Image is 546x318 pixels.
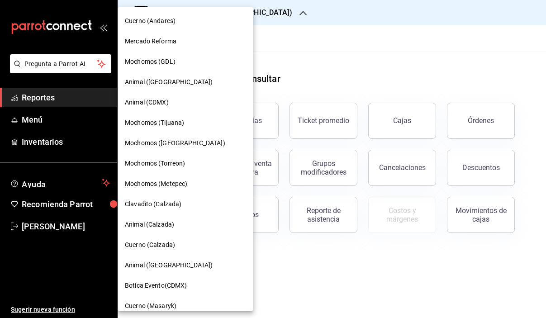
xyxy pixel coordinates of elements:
span: Clavadito (Calzada) [125,199,182,209]
div: Animal ([GEOGRAPHIC_DATA]) [118,255,253,275]
span: Mochomos (Torreon) [125,159,185,168]
span: Mochomos ([GEOGRAPHIC_DATA]) [125,138,225,148]
span: Animal (CDMX) [125,98,169,107]
span: Botica Evento(CDMX) [125,281,187,290]
span: Animal ([GEOGRAPHIC_DATA]) [125,261,213,270]
div: Cuerno (Masaryk) [118,296,253,316]
span: Animal (Calzada) [125,220,174,229]
div: Mercado Reforma [118,31,253,52]
div: Mochomos (Metepec) [118,174,253,194]
div: Mochomos (Torreon) [118,153,253,174]
span: Cuerno (Calzada) [125,240,175,250]
span: Animal ([GEOGRAPHIC_DATA]) [125,77,213,87]
span: Mochomos (GDL) [125,57,176,66]
div: Mochomos (Tijuana) [118,113,253,133]
div: Animal (CDMX) [118,92,253,113]
div: Mochomos (GDL) [118,52,253,72]
div: Mochomos ([GEOGRAPHIC_DATA]) [118,133,253,153]
div: Cuerno (Andares) [118,11,253,31]
span: Cuerno (Masaryk) [125,301,176,311]
div: Clavadito (Calzada) [118,194,253,214]
div: Botica Evento(CDMX) [118,275,253,296]
div: Animal ([GEOGRAPHIC_DATA]) [118,72,253,92]
span: Cuerno (Andares) [125,16,176,26]
div: Cuerno (Calzada) [118,235,253,255]
span: Mochomos (Metepec) [125,179,187,189]
span: Mochomos (Tijuana) [125,118,184,128]
div: Animal (Calzada) [118,214,253,235]
span: Mercado Reforma [125,37,176,46]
